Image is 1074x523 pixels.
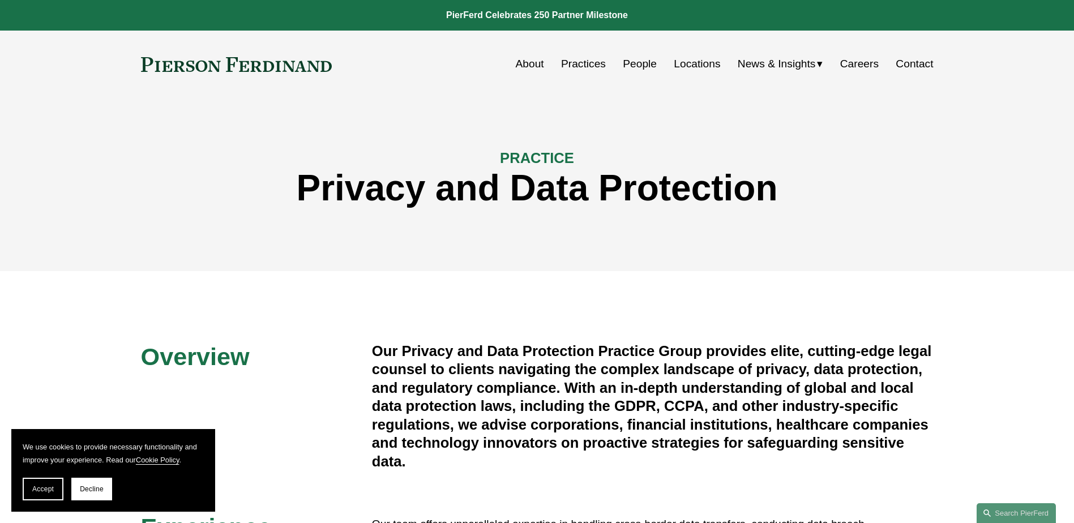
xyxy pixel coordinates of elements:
[561,53,606,75] a: Practices
[674,53,720,75] a: Locations
[738,54,816,74] span: News & Insights
[623,53,657,75] a: People
[738,53,823,75] a: folder dropdown
[136,456,179,464] a: Cookie Policy
[80,485,104,493] span: Decline
[896,53,933,75] a: Contact
[977,503,1056,523] a: Search this site
[23,478,63,500] button: Accept
[32,485,54,493] span: Accept
[372,342,934,470] h4: Our Privacy and Data Protection Practice Group provides elite, cutting-edge legal counsel to clie...
[141,343,250,370] span: Overview
[516,53,544,75] a: About
[141,168,934,209] h1: Privacy and Data Protection
[11,429,215,512] section: Cookie banner
[23,440,204,466] p: We use cookies to provide necessary functionality and improve your experience. Read our .
[840,53,879,75] a: Careers
[71,478,112,500] button: Decline
[500,150,574,166] span: PRACTICE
